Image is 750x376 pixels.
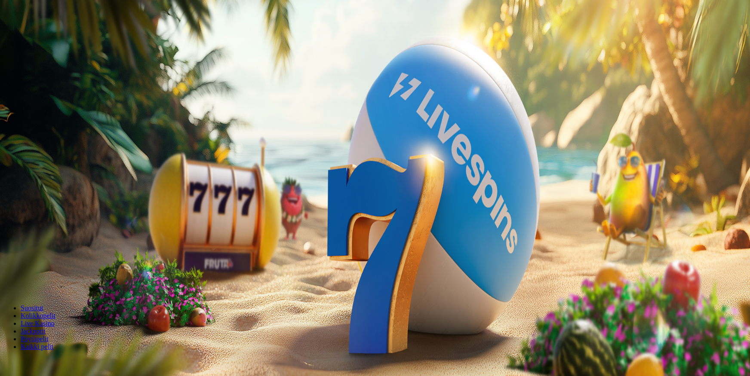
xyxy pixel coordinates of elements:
[3,290,747,367] header: Lobby
[21,327,46,335] a: Jackpotit
[21,343,53,350] a: Kaikki pelit
[21,320,55,327] a: Live Kasino
[21,304,43,312] a: Suositut
[21,312,55,319] a: Kolikkopelit
[21,335,49,342] a: Pöytäpelit
[3,290,747,351] nav: Lobby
